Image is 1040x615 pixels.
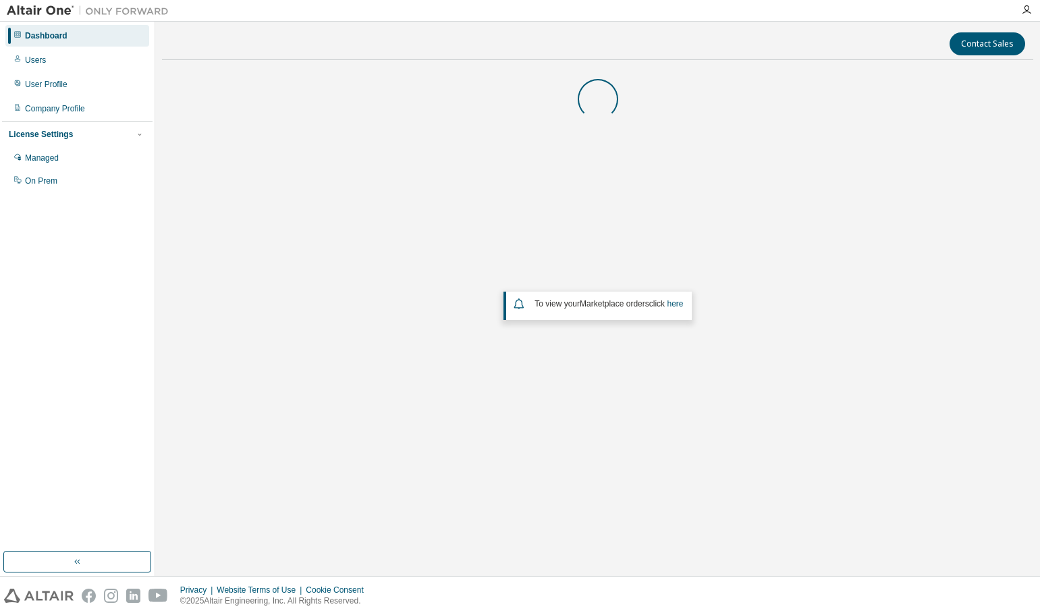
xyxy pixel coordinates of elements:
[82,589,96,603] img: facebook.svg
[25,153,59,163] div: Managed
[148,589,168,603] img: youtube.svg
[180,585,217,595] div: Privacy
[950,32,1025,55] button: Contact Sales
[25,55,46,65] div: Users
[4,589,74,603] img: altair_logo.svg
[667,299,683,309] a: here
[180,595,372,607] p: © 2025 Altair Engineering, Inc. All Rights Reserved.
[9,129,73,140] div: License Settings
[25,30,67,41] div: Dashboard
[104,589,118,603] img: instagram.svg
[25,103,85,114] div: Company Profile
[535,299,683,309] span: To view your click
[306,585,371,595] div: Cookie Consent
[580,299,649,309] em: Marketplace orders
[7,4,175,18] img: Altair One
[126,589,140,603] img: linkedin.svg
[217,585,306,595] div: Website Terms of Use
[25,79,67,90] div: User Profile
[25,176,57,186] div: On Prem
